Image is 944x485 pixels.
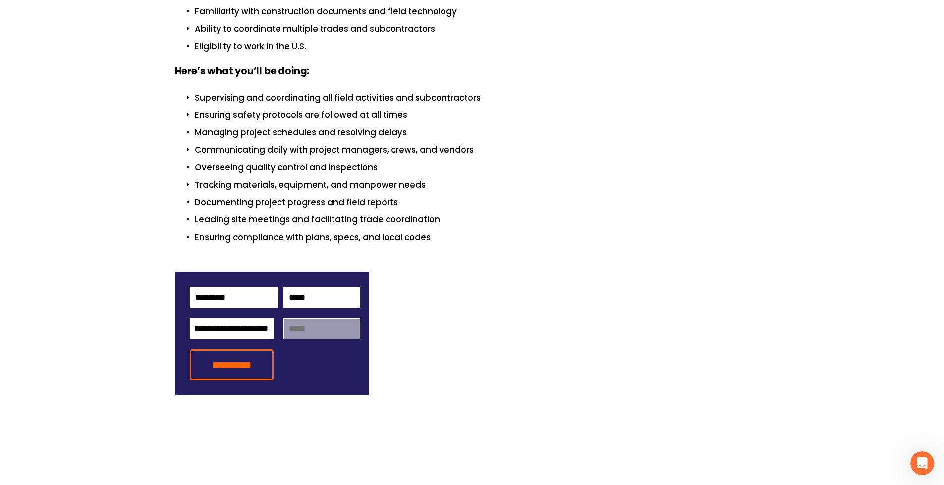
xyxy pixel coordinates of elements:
[195,40,770,53] p: Eligibility to work in the U.S.
[195,5,770,18] p: Familiarity with construction documents and field technology
[195,213,770,226] p: Leading site meetings and facilitating trade coordination
[910,451,934,475] iframe: Intercom live chat
[195,231,770,244] p: Ensuring compliance with plans, specs, and local codes
[195,196,770,209] p: Documenting project progress and field reports
[195,143,770,157] p: Communicating daily with project managers, crews, and vendors
[175,64,310,80] strong: Here’s what you’ll be doing:
[195,178,770,192] p: Tracking materials, equipment, and manpower needs
[195,161,770,174] p: Overseeing quality control and inspections
[195,126,770,139] p: Managing project schedules and resolving delays
[195,22,770,36] p: Ability to coordinate multiple trades and subcontractors
[195,91,770,105] p: Supervising and coordinating all field activities and subcontractors
[195,108,770,122] p: Ensuring safety protocols are followed at all times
